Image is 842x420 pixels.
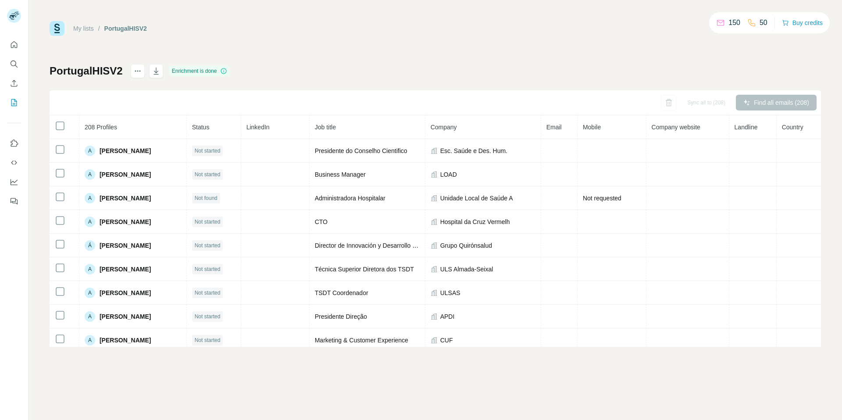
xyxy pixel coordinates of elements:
[583,124,601,131] span: Mobile
[85,240,95,251] div: Á
[315,218,328,225] span: CTO
[583,195,621,202] span: Not requested
[85,217,95,227] div: A
[195,147,221,155] span: Not started
[50,21,64,36] img: Surfe Logo
[195,194,218,202] span: Not found
[735,124,758,131] span: Landline
[315,289,368,296] span: TSDT Coordenador
[169,66,230,76] div: Enrichment is done
[100,146,151,155] span: [PERSON_NAME]
[131,64,145,78] button: actions
[100,194,151,203] span: [PERSON_NAME]
[85,335,95,345] div: A
[728,18,740,28] p: 150
[100,312,151,321] span: [PERSON_NAME]
[100,217,151,226] span: [PERSON_NAME]
[100,336,151,345] span: [PERSON_NAME]
[440,170,457,179] span: LOAD
[440,241,492,250] span: Grupo Quirónsalud
[315,313,367,320] span: Presidente Direção
[85,311,95,322] div: A
[7,193,21,209] button: Feedback
[50,64,123,78] h1: PortugalHISV2
[100,241,151,250] span: [PERSON_NAME]
[440,146,507,155] span: Esc. Saúde e Des. Hum.
[100,170,151,179] span: [PERSON_NAME]
[315,147,407,154] span: Presidente do Conselho Cientifico
[431,124,457,131] span: Company
[315,337,408,344] span: Marketing & Customer Experience
[652,124,700,131] span: Company website
[195,171,221,178] span: Not started
[7,75,21,91] button: Enrich CSV
[195,313,221,320] span: Not started
[195,242,221,249] span: Not started
[85,146,95,156] div: A
[440,312,455,321] span: APDI
[440,336,453,345] span: CUF
[440,288,460,297] span: ULSAS
[195,218,221,226] span: Not started
[104,24,147,33] div: PortugalHISV2
[100,288,151,297] span: [PERSON_NAME]
[315,171,366,178] span: Business Manager
[7,56,21,72] button: Search
[246,124,270,131] span: LinkedIn
[73,25,94,32] a: My lists
[85,288,95,298] div: A
[760,18,767,28] p: 50
[440,265,493,274] span: ULS Almada-Seixal
[192,124,210,131] span: Status
[440,194,513,203] span: Unidade Local de Saúde A
[7,135,21,151] button: Use Surfe on LinkedIn
[440,217,510,226] span: Hospital da Cruz Vermelh
[7,155,21,171] button: Use Surfe API
[546,124,562,131] span: Email
[85,193,95,203] div: A
[85,124,117,131] span: 208 Profiles
[782,17,823,29] button: Buy credits
[315,195,385,202] span: Administradora Hospitalar
[195,336,221,344] span: Not started
[315,242,477,249] span: Director de Innovación y Desarrollo Área Clínico-Asistencial
[7,95,21,110] button: My lists
[98,24,100,33] li: /
[195,265,221,273] span: Not started
[195,289,221,297] span: Not started
[85,264,95,274] div: A
[315,266,414,273] span: Técnica Superior Diretora dos TSDT
[315,124,336,131] span: Job title
[85,169,95,180] div: A
[7,37,21,53] button: Quick start
[7,174,21,190] button: Dashboard
[782,124,803,131] span: Country
[100,265,151,274] span: [PERSON_NAME]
